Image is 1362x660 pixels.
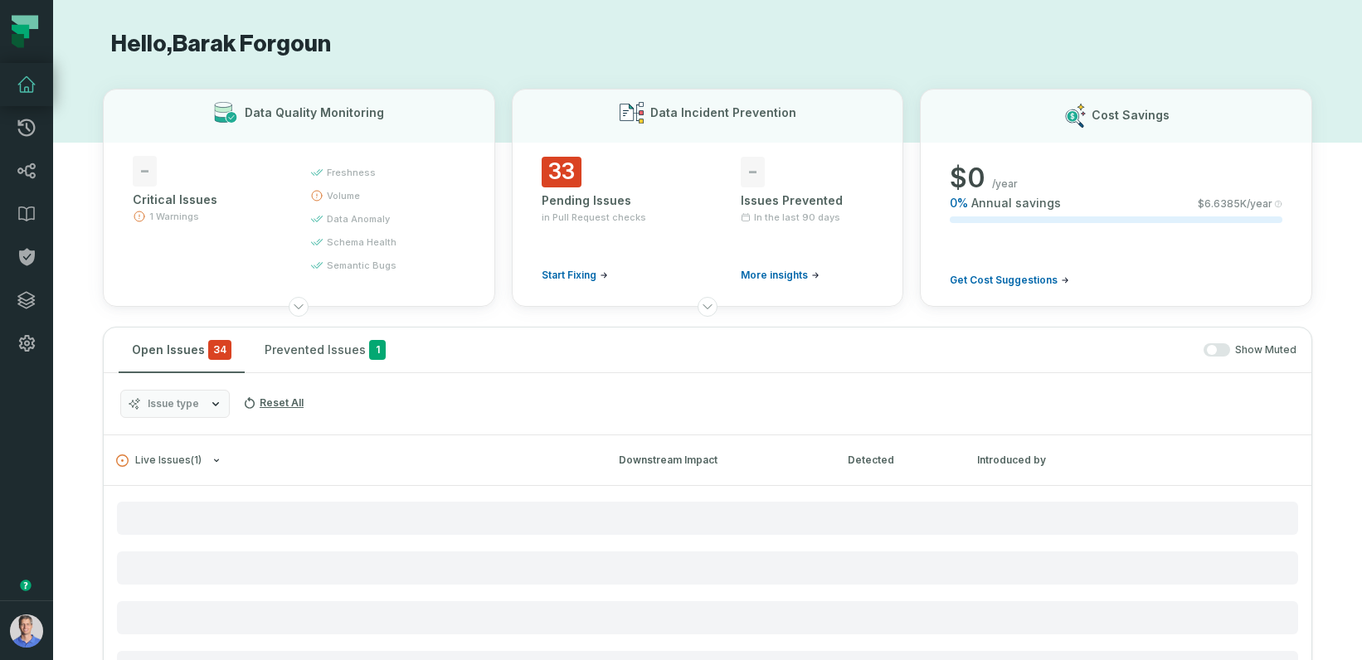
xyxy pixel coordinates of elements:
[950,274,1058,287] span: Get Cost Suggestions
[327,212,390,226] span: data anomaly
[245,104,384,121] h3: Data Quality Monitoring
[327,259,396,272] span: semantic bugs
[1092,107,1170,124] h3: Cost Savings
[950,162,985,195] span: $ 0
[619,453,818,468] div: Downstream Impact
[148,397,199,410] span: Issue type
[542,269,608,282] a: Start Fixing
[848,453,947,468] div: Detected
[149,210,199,223] span: 1 Warnings
[18,578,33,593] div: Tooltip anchor
[971,195,1061,211] span: Annual savings
[542,269,596,282] span: Start Fixing
[920,89,1312,307] button: Cost Savings$0/year0%Annual savings$6.6385K/yearGet Cost Suggestions
[369,340,386,360] span: 1
[120,390,230,418] button: Issue type
[133,156,157,187] span: -
[327,189,360,202] span: volume
[754,211,840,224] span: In the last 90 days
[116,454,202,467] span: Live Issues ( 1 )
[950,195,968,211] span: 0 %
[650,104,796,121] h3: Data Incident Prevention
[741,269,808,282] span: More insights
[1198,197,1272,211] span: $ 6.6385K /year
[741,157,765,187] span: -
[741,192,873,209] div: Issues Prevented
[10,614,43,648] img: avatar of Barak Forgoun
[103,30,1312,59] h1: Hello, Barak Forgoun
[103,89,495,307] button: Data Quality Monitoring-Critical Issues1 Warningsfreshnessvolumedata anomalyschema healthsemantic...
[992,177,1018,191] span: /year
[542,211,646,224] span: in Pull Request checks
[950,274,1069,287] a: Get Cost Suggestions
[512,89,904,307] button: Data Incident Prevention33Pending Issuesin Pull Request checksStart Fixing-Issues PreventedIn the...
[208,340,231,360] span: critical issues and errors combined
[133,192,280,208] div: Critical Issues
[977,453,1126,468] div: Introduced by
[542,192,674,209] div: Pending Issues
[116,454,589,467] button: Live Issues(1)
[327,166,376,179] span: freshness
[741,269,820,282] a: More insights
[236,390,310,416] button: Reset All
[251,328,399,372] button: Prevented Issues
[406,343,1296,357] div: Show Muted
[327,235,396,249] span: schema health
[119,328,245,372] button: Open Issues
[542,157,581,187] span: 33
